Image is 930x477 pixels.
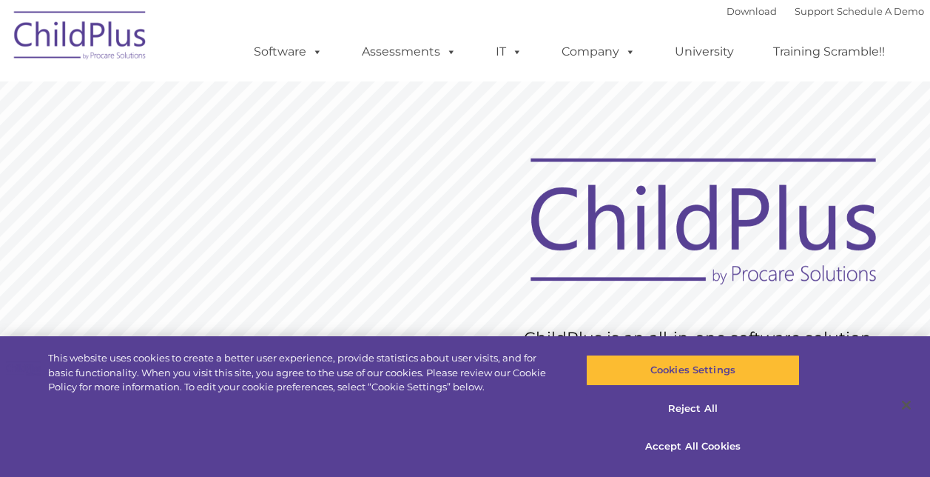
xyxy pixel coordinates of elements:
[727,5,777,17] a: Download
[586,393,800,424] button: Reject All
[7,1,155,75] img: ChildPlus by Procare Solutions
[890,389,923,421] button: Close
[837,5,924,17] a: Schedule A Demo
[758,37,900,67] a: Training Scramble!!
[48,351,558,395] div: This website uses cookies to create a better user experience, provide statistics about user visit...
[586,431,800,462] button: Accept All Cookies
[547,37,650,67] a: Company
[586,355,800,386] button: Cookies Settings
[347,37,471,67] a: Assessments
[239,37,337,67] a: Software
[727,5,924,17] font: |
[481,37,537,67] a: IT
[795,5,834,17] a: Support
[660,37,749,67] a: University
